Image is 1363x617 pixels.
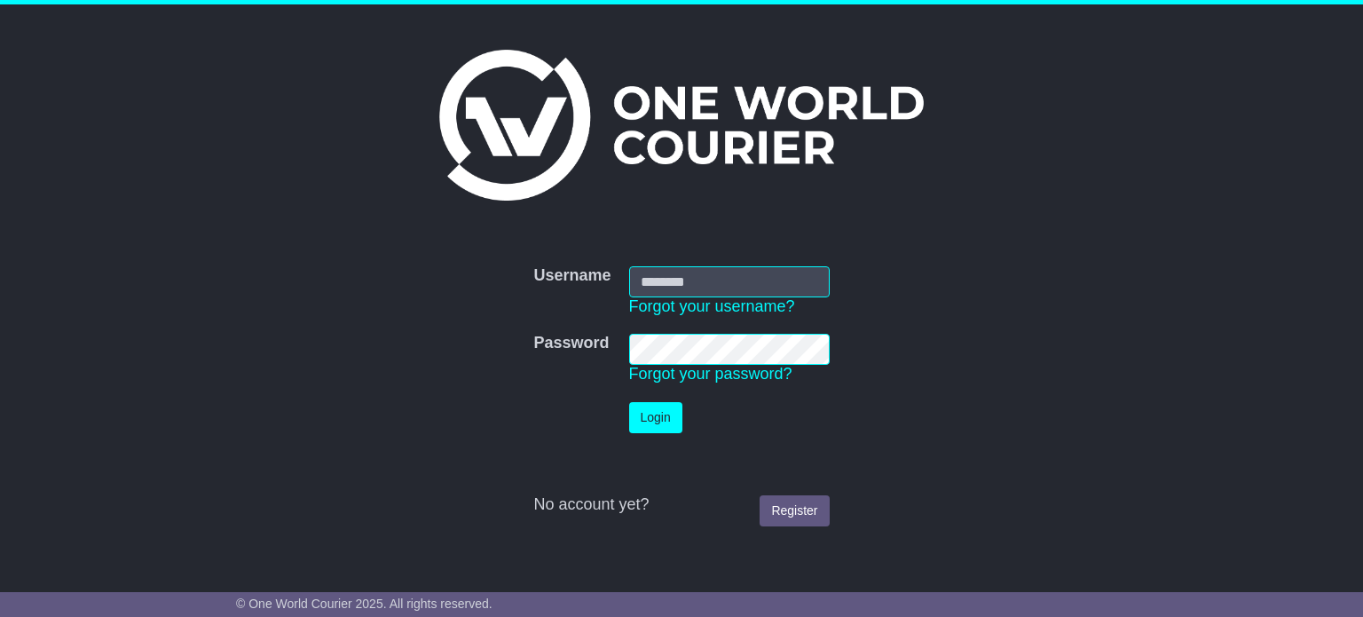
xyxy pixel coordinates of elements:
[533,334,609,353] label: Password
[629,297,795,315] a: Forgot your username?
[629,402,682,433] button: Login
[439,50,924,201] img: One World
[533,266,611,286] label: Username
[629,365,792,383] a: Forgot your password?
[533,495,829,515] div: No account yet?
[760,495,829,526] a: Register
[236,597,492,611] span: © One World Courier 2025. All rights reserved.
